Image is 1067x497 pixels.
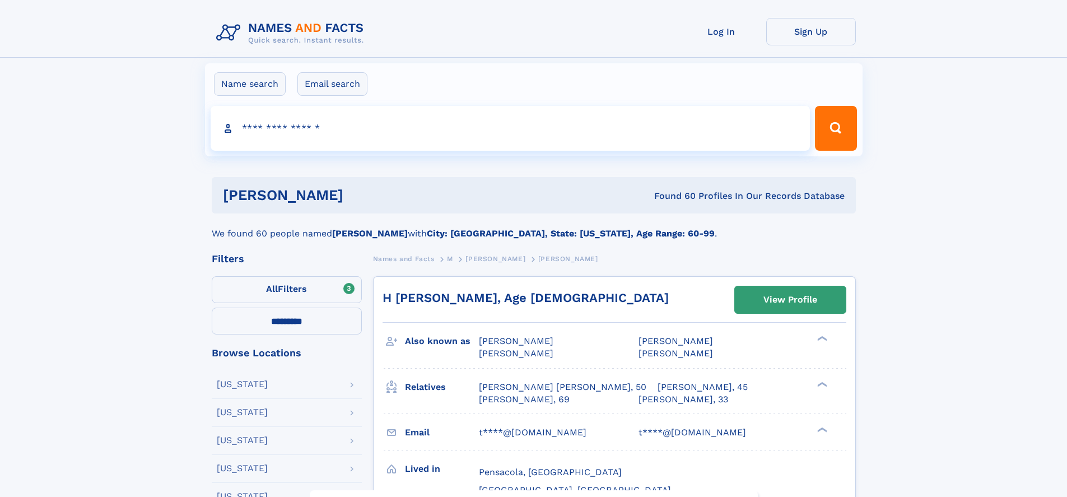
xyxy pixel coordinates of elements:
[211,106,810,151] input: search input
[217,464,268,473] div: [US_STATE]
[212,213,856,240] div: We found 60 people named with .
[447,252,453,266] a: M
[223,188,499,202] h1: [PERSON_NAME]
[217,408,268,417] div: [US_STATE]
[405,459,479,479] h3: Lived in
[814,335,828,342] div: ❯
[465,255,525,263] span: [PERSON_NAME]
[658,381,748,393] a: [PERSON_NAME], 45
[639,348,713,359] span: [PERSON_NAME]
[214,72,286,96] label: Name search
[735,286,846,313] a: View Profile
[447,255,453,263] span: M
[639,336,713,346] span: [PERSON_NAME]
[212,276,362,303] label: Filters
[373,252,435,266] a: Names and Facts
[479,381,646,393] a: [PERSON_NAME] [PERSON_NAME], 50
[212,348,362,358] div: Browse Locations
[405,378,479,397] h3: Relatives
[217,380,268,389] div: [US_STATE]
[427,228,715,239] b: City: [GEOGRAPHIC_DATA], State: [US_STATE], Age Range: 60-99
[814,426,828,433] div: ❯
[479,348,553,359] span: [PERSON_NAME]
[498,190,845,202] div: Found 60 Profiles In Our Records Database
[677,18,766,45] a: Log In
[212,254,362,264] div: Filters
[266,284,278,294] span: All
[479,393,570,406] a: [PERSON_NAME], 69
[383,291,669,305] a: H [PERSON_NAME], Age [DEMOGRAPHIC_DATA]
[405,423,479,442] h3: Email
[814,380,828,388] div: ❯
[479,336,553,346] span: [PERSON_NAME]
[639,393,728,406] a: [PERSON_NAME], 33
[538,255,598,263] span: [PERSON_NAME]
[479,467,622,477] span: Pensacola, [GEOGRAPHIC_DATA]
[766,18,856,45] a: Sign Up
[297,72,367,96] label: Email search
[763,287,817,313] div: View Profile
[815,106,856,151] button: Search Button
[465,252,525,266] a: [PERSON_NAME]
[217,436,268,445] div: [US_STATE]
[479,485,671,495] span: [GEOGRAPHIC_DATA], [GEOGRAPHIC_DATA]
[212,18,373,48] img: Logo Names and Facts
[405,332,479,351] h3: Also known as
[332,228,408,239] b: [PERSON_NAME]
